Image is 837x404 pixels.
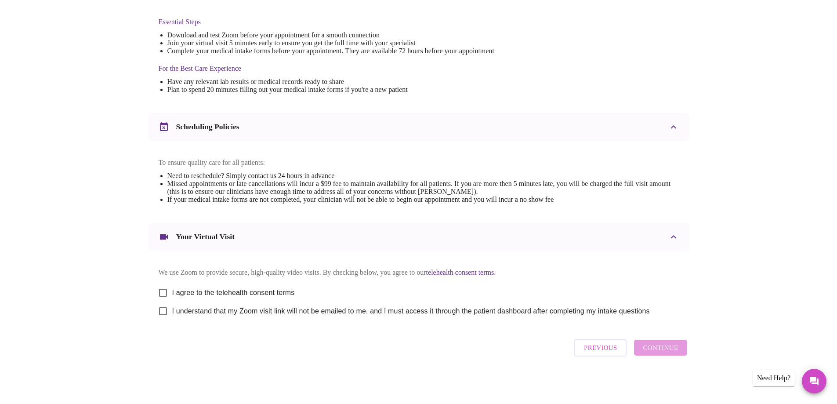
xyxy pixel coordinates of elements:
h3: Your Virtual Visit [176,232,235,241]
li: Plan to spend 20 minutes filling out your medical intake forms if you're a new patient [167,86,494,94]
div: Need Help? [753,370,795,386]
p: We use Zoom to provide secure, high-quality video visits. By checking below, you agree to our . [159,269,679,277]
p: To ensure quality care for all patients: [159,159,679,167]
div: Scheduling Policies [148,113,689,141]
li: Download and test Zoom before your appointment for a smooth connection [167,31,494,39]
h3: Scheduling Policies [176,122,239,131]
li: Join your virtual visit 5 minutes early to ensure you get the full time with your specialist [167,39,494,47]
button: Messages [802,369,826,393]
h4: For the Best Care Experience [159,65,494,73]
li: Need to reschedule? Simply contact us 24 hours in advance [167,172,679,180]
li: Complete your medical intake forms before your appointment. They are available 72 hours before yo... [167,47,494,55]
li: Missed appointments or late cancellations will incur a $99 fee to maintain availability for all p... [167,180,679,196]
span: I agree to the telehealth consent terms [172,288,295,298]
button: Previous [574,339,627,357]
h4: Essential Steps [159,18,494,26]
li: If your medical intake forms are not completed, your clinician will not be able to begin our appo... [167,196,679,204]
a: telehealth consent terms [426,269,494,276]
div: Your Virtual Visit [148,223,689,251]
span: I understand that my Zoom visit link will not be emailed to me, and I must access it through the ... [172,306,650,317]
li: Have any relevant lab results or medical records ready to share [167,78,494,86]
span: Previous [584,342,617,353]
